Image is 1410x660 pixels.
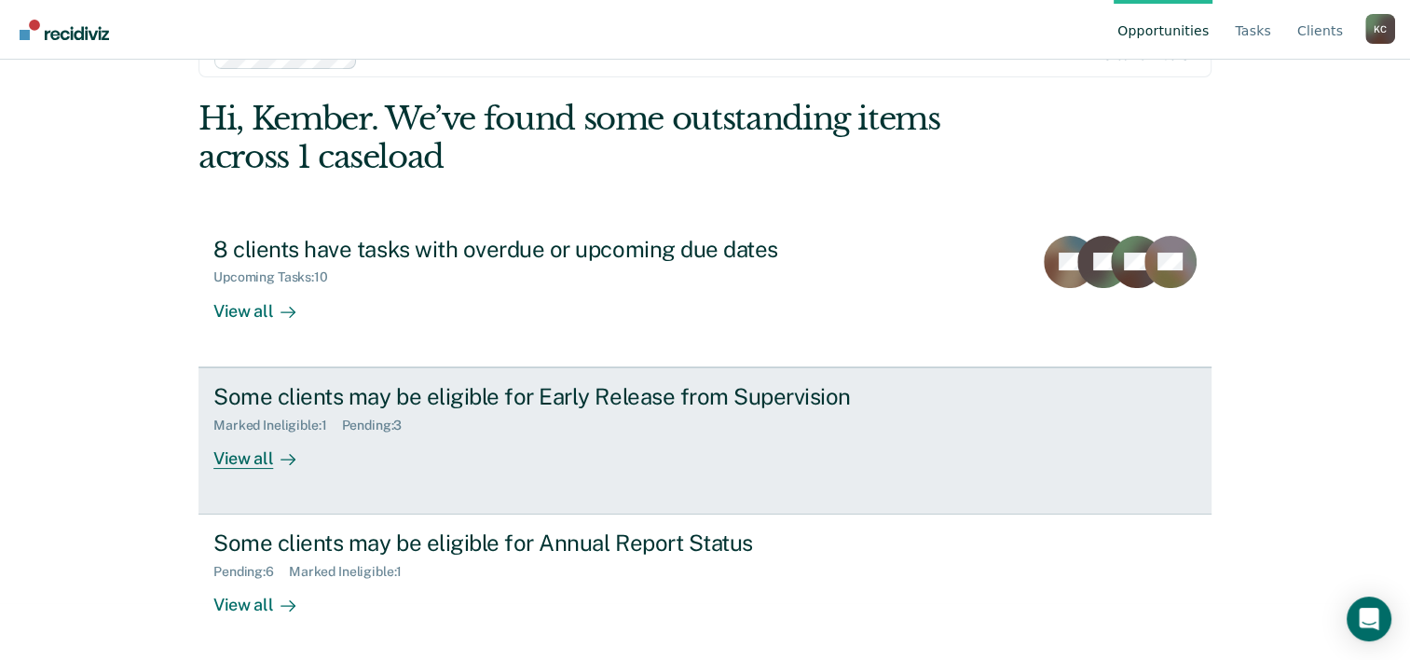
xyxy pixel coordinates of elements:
[213,269,343,285] div: Upcoming Tasks : 10
[20,20,109,40] img: Recidiviz
[213,580,318,616] div: View all
[213,285,318,322] div: View all
[342,418,418,433] div: Pending : 3
[198,367,1212,515] a: Some clients may be eligible for Early Release from SupervisionMarked Ineligible:1Pending:3View all
[213,383,868,410] div: Some clients may be eligible for Early Release from Supervision
[1365,14,1395,44] button: Profile dropdown button
[198,100,1008,176] div: Hi, Kember. We’ve found some outstanding items across 1 caseload
[213,529,868,557] div: Some clients may be eligible for Annual Report Status
[198,221,1212,367] a: 8 clients have tasks with overdue or upcoming due datesUpcoming Tasks:10View all
[213,433,318,469] div: View all
[213,564,289,580] div: Pending : 6
[1365,14,1395,44] div: K C
[213,418,341,433] div: Marked Ineligible : 1
[289,564,417,580] div: Marked Ineligible : 1
[213,236,868,263] div: 8 clients have tasks with overdue or upcoming due dates
[1347,597,1391,641] div: Open Intercom Messenger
